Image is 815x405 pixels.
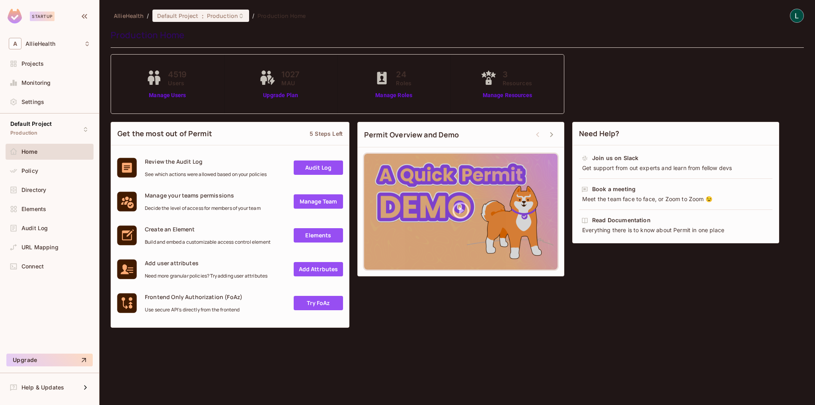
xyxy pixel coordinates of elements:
span: the active workspace [114,12,144,20]
span: Get the most out of Permit [117,129,212,139]
div: Book a meeting [592,185,636,193]
span: Help & Updates [21,384,64,391]
div: Read Documentation [592,216,651,224]
span: 1027 [281,68,300,80]
span: Policy [21,168,38,174]
span: Users [168,79,187,87]
span: Need Help? [579,129,620,139]
span: Build and embed a customizable access control element [145,239,271,245]
div: Startup [30,12,55,21]
div: Get support from out experts and learn from fellow devs [581,164,770,172]
button: Upgrade [6,354,93,366]
img: SReyMgAAAABJRU5ErkJggg== [8,9,22,23]
span: Review the Audit Log [145,158,267,165]
span: Projects [21,61,44,67]
span: Production Home [257,12,306,20]
a: Manage Roles [372,91,415,100]
div: Meet the team face to face, or Zoom to Zoom 😉 [581,195,770,203]
span: Monitoring [21,80,51,86]
div: 5 Steps Left [310,130,343,137]
span: Need more granular policies? Try adding user attributes [145,273,267,279]
span: Roles [396,79,411,87]
span: Manage your teams permissions [145,192,261,199]
a: Manage Users [144,91,191,100]
span: Production [10,130,38,136]
span: Resources [503,79,532,87]
span: Default Project [10,121,52,127]
div: Everything there is to know about Permit in one place [581,226,770,234]
a: Add Attrbutes [294,262,343,276]
li: / [252,12,254,20]
li: / [147,12,149,20]
span: : [201,13,204,19]
img: Luiz da Silva [790,9,803,22]
span: Connect [21,263,44,270]
div: Join us on Slack [592,154,638,162]
span: Settings [21,99,44,105]
a: Upgrade Plan [257,91,304,100]
span: Add user attributes [145,259,267,267]
span: Default Project [157,12,199,20]
span: Audit Log [21,225,48,231]
span: Production [207,12,238,20]
span: URL Mapping [21,244,58,250]
span: 3 [503,68,532,80]
a: Manage Resources [479,91,536,100]
span: 24 [396,68,411,80]
div: Production Home [111,29,800,41]
a: Audit Log [294,160,343,175]
span: Frontend Only Authorization (FoAz) [145,293,242,301]
span: 4519 [168,68,187,80]
a: Elements [294,228,343,243]
span: A [9,38,21,49]
span: Decide the level of access for members of your team [145,205,261,211]
span: Create an Element [145,225,271,233]
span: Elements [21,206,46,212]
span: Workspace: AllieHealth [25,41,55,47]
span: Permit Overview and Demo [364,130,459,140]
span: Home [21,149,38,155]
span: See which actions were allowed based on your policies [145,171,267,178]
span: Directory [21,187,46,193]
span: Use secure API's directly from the frontend [145,307,242,313]
a: Try FoAz [294,296,343,310]
a: Manage Team [294,194,343,209]
span: MAU [281,79,300,87]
